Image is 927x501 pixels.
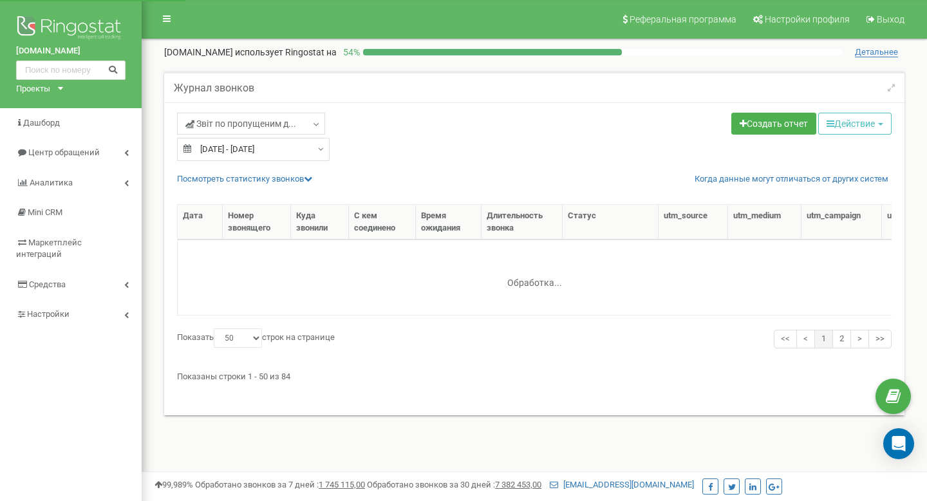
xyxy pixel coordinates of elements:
[28,147,100,157] span: Центр обращений
[164,46,337,59] p: [DOMAIN_NAME]
[883,428,914,459] div: Open Intercom Messenger
[16,83,50,95] div: Проекты
[178,205,223,240] th: Дата
[774,330,797,348] a: <<
[801,205,882,240] th: utm_campaign
[28,207,62,217] span: Mini CRM
[659,205,727,240] th: utm_source
[195,480,365,489] span: Обработано звонков за 7 дней :
[818,113,892,135] button: Действие
[177,366,892,383] div: Показаны строки 1 - 50 из 84
[177,328,335,348] label: Показать строк на странице
[319,480,365,489] u: 1 745 115,00
[16,61,126,80] input: Поиск по номеру
[454,267,615,287] div: Обработка...
[16,238,82,260] span: Маркетплейс интеграций
[731,113,816,135] a: Создать отчет
[29,279,66,289] span: Средства
[16,45,126,57] a: [DOMAIN_NAME]
[550,480,694,489] a: [EMAIL_ADDRESS][DOMAIN_NAME]
[177,113,325,135] a: Звіт по пропущеним д...
[177,174,312,184] a: Посмотреть cтатистику звонков
[765,14,850,24] span: Настройки профиля
[855,47,898,57] span: Детальнее
[174,82,254,94] h5: Журнал звонков
[416,205,482,240] th: Время ожидания
[728,205,802,240] th: utm_medium
[695,173,888,185] a: Когда данные могут отличаться от других систем
[367,480,541,489] span: Обработано звонков за 30 дней :
[850,330,869,348] a: >
[796,330,815,348] a: <
[214,328,262,348] select: Показатьстрок на странице
[235,47,337,57] span: использует Ringostat на
[291,205,349,240] th: Куда звонили
[814,330,833,348] a: 1
[27,309,70,319] span: Настройки
[868,330,892,348] a: >>
[495,480,541,489] u: 7 382 453,00
[16,13,126,45] img: Ringostat logo
[563,205,659,240] th: Статус
[30,178,73,187] span: Аналитика
[349,205,417,240] th: С кем соединено
[223,205,291,240] th: Номер звонящего
[23,118,60,128] span: Дашборд
[154,480,193,489] span: 99,989%
[877,14,904,24] span: Выход
[337,46,363,59] p: 54 %
[482,205,563,240] th: Длительность звонка
[832,330,851,348] a: 2
[185,117,296,130] span: Звіт по пропущеним д...
[630,14,736,24] span: Реферальная программа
